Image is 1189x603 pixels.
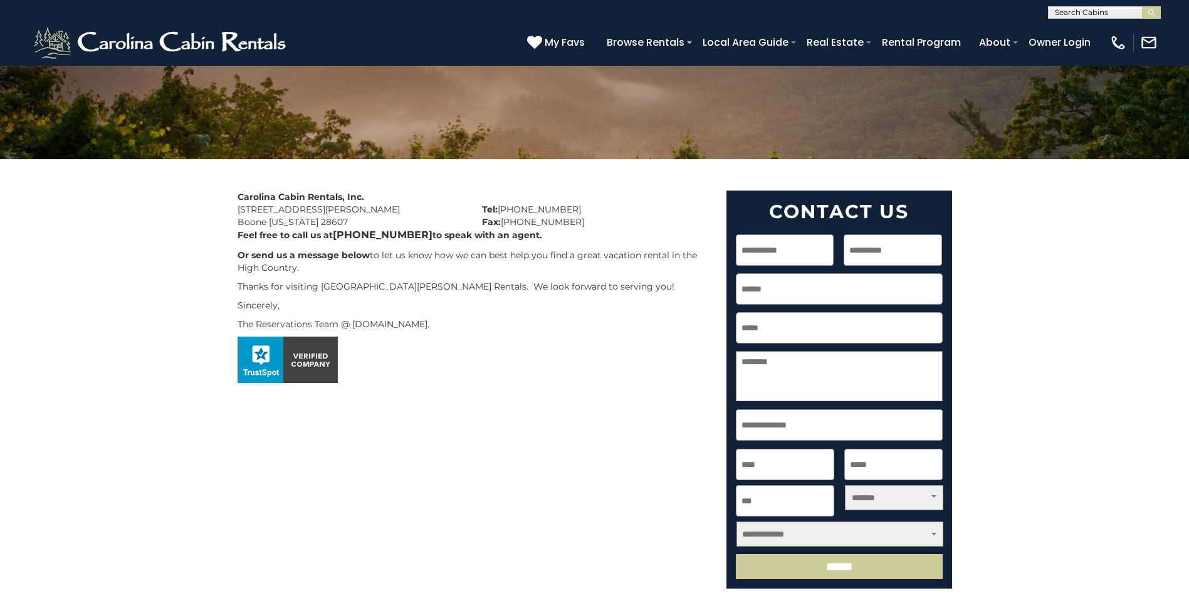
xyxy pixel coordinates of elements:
[1109,34,1127,51] img: phone-regular-white.png
[482,216,501,228] strong: Fax:
[432,229,542,241] b: to speak with an agent.
[545,34,585,50] span: My Favs
[482,204,498,215] strong: Tel:
[333,229,432,241] b: [PHONE_NUMBER]
[973,31,1017,53] a: About
[527,34,588,51] a: My Favs
[238,337,338,383] img: seal_horizontal.png
[473,191,717,228] div: [PHONE_NUMBER] [PHONE_NUMBER]
[238,229,333,241] b: Feel free to call us at
[238,249,708,274] p: to let us know how we can best help you find a great vacation rental in the High Country.
[238,299,708,312] p: Sincerely,
[876,31,967,53] a: Rental Program
[238,191,364,202] strong: Carolina Cabin Rentals, Inc.
[1140,34,1158,51] img: mail-regular-white.png
[736,200,943,223] h2: Contact Us
[31,24,291,61] img: White-1-2.png
[238,249,370,261] b: Or send us a message below
[228,191,473,228] div: [STREET_ADDRESS][PERSON_NAME] Boone [US_STATE] 28607
[238,280,708,293] p: Thanks for visiting [GEOGRAPHIC_DATA][PERSON_NAME] Rentals. We look forward to serving you!
[600,31,691,53] a: Browse Rentals
[238,318,708,330] p: The Reservations Team @ [DOMAIN_NAME].
[1022,31,1097,53] a: Owner Login
[696,31,795,53] a: Local Area Guide
[800,31,870,53] a: Real Estate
